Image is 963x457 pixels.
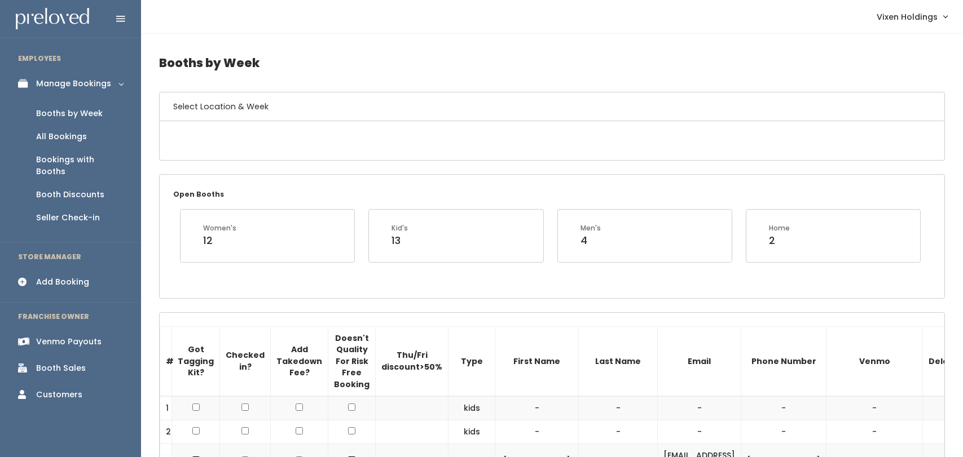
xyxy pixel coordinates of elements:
small: Open Booths [173,189,224,199]
th: Phone Number [741,326,826,396]
td: 2 [160,420,172,444]
th: Last Name [579,326,658,396]
span: Vixen Holdings [877,11,938,23]
div: Men's [581,223,601,233]
div: Home [769,223,790,233]
th: Add Takedown Fee? [271,326,328,396]
div: Add Booking [36,276,89,288]
div: Booth Discounts [36,189,104,201]
h4: Booths by Week [159,47,945,78]
div: Booths by Week [36,108,103,119]
th: Type [448,326,495,396]
div: 4 [581,233,601,248]
div: 12 [203,233,236,248]
h6: Select Location & Week [160,92,944,121]
td: - [579,396,658,420]
div: 2 [769,233,790,248]
div: Kid's [392,223,408,233]
td: - [579,420,658,444]
div: Venmo Payouts [36,336,102,348]
td: - [495,420,579,444]
a: Vixen Holdings [865,5,958,29]
td: - [658,396,741,420]
td: - [826,420,923,444]
th: Thu/Fri discount>50% [376,326,448,396]
div: Seller Check-in [36,212,100,224]
td: 1 [160,396,172,420]
td: kids [448,396,495,420]
div: Bookings with Booths [36,154,123,178]
th: # [160,326,172,396]
th: First Name [495,326,579,396]
div: All Bookings [36,131,87,143]
th: Email [658,326,741,396]
td: - [658,420,741,444]
td: - [495,396,579,420]
td: - [826,396,923,420]
td: - [741,396,826,420]
th: Venmo [826,326,923,396]
div: Customers [36,389,82,401]
img: preloved logo [16,8,89,30]
th: Got Tagging Kit? [172,326,220,396]
div: 13 [392,233,408,248]
div: Manage Bookings [36,78,111,90]
div: Booth Sales [36,362,86,374]
td: kids [448,420,495,444]
th: Checked in? [220,326,271,396]
td: - [741,420,826,444]
th: Doesn't Quality For Risk Free Booking [328,326,376,396]
div: Women's [203,223,236,233]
